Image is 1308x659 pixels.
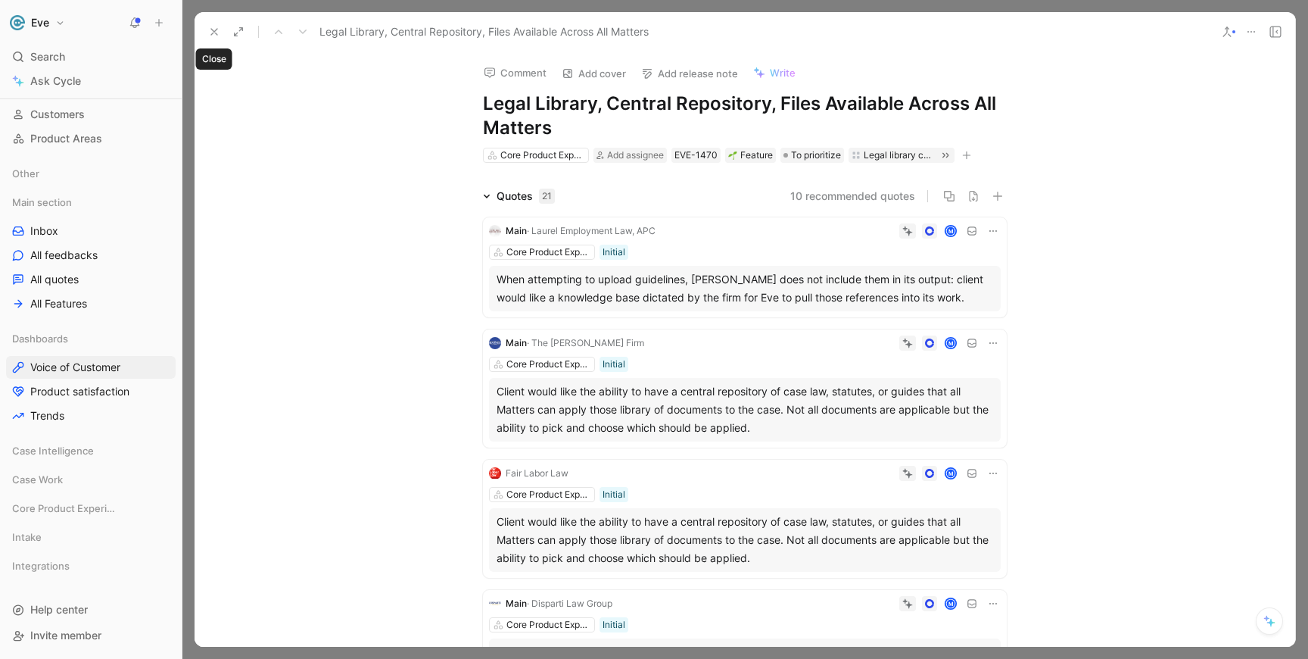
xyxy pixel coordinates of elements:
[12,558,70,573] span: Integrations
[30,296,87,311] span: All Features
[527,598,612,609] span: · Disparti Law Group
[30,384,129,399] span: Product satisfaction
[6,70,176,92] a: Ask Cycle
[30,248,98,263] span: All feedbacks
[791,148,841,163] span: To prioritize
[506,598,527,609] span: Main
[196,48,232,70] div: Close
[489,337,501,349] img: logo
[506,337,527,348] span: Main
[946,226,956,236] div: M
[489,225,501,237] img: logo
[603,245,625,260] div: Initial
[483,92,1007,140] h1: Legal Library, Central Repository, Files Available Across All Matters
[946,469,956,479] div: M
[506,225,527,236] span: Main
[497,513,993,567] div: Client would like the ability to have a central repository of case law, statutes, or guides that ...
[527,337,644,348] span: · The [PERSON_NAME] Firm
[6,497,176,524] div: Core Product Experience
[10,15,25,30] img: Eve
[6,526,176,553] div: Intake
[30,629,101,642] span: Invite member
[30,603,88,616] span: Help center
[12,166,39,181] span: Other
[497,187,555,205] div: Quotes
[30,107,85,122] span: Customers
[770,66,796,80] span: Write
[30,223,58,239] span: Inbox
[6,327,176,350] div: Dashboards
[746,62,802,83] button: Write
[780,148,844,163] div: To prioritize
[946,339,956,348] div: M
[6,439,176,467] div: Case Intelligence
[6,598,176,621] div: Help center
[31,16,49,30] h1: Eve
[6,554,176,582] div: Integrations
[12,529,42,545] span: Intake
[12,331,68,346] span: Dashboards
[30,131,102,146] span: Product Areas
[506,466,568,481] div: Fair Labor Law
[500,148,585,163] div: Core Product Experience
[946,599,956,609] div: M
[6,127,176,150] a: Product Areas
[506,357,591,372] div: Core Product Experience
[30,360,120,375] span: Voice of Customer
[12,443,94,458] span: Case Intelligence
[30,272,79,287] span: All quotes
[30,48,65,66] span: Search
[30,72,81,90] span: Ask Cycle
[319,23,649,41] span: Legal Library, Central Repository, Files Available Across All Matters
[506,487,591,502] div: Core Product Experience
[6,468,176,491] div: Case Work
[603,487,625,502] div: Initial
[489,598,501,610] img: logo
[6,45,176,68] div: Search
[6,356,176,379] a: Voice of Customer
[728,148,773,163] div: Feature
[6,624,176,647] div: Invite member
[6,162,176,185] div: Other
[30,408,64,423] span: Trends
[790,187,915,205] button: 10 recommended quotes
[674,148,718,163] div: EVE-1470
[607,149,664,161] span: Add assignee
[6,380,176,403] a: Product satisfaction
[6,244,176,267] a: All feedbacks
[6,497,176,520] div: Core Product Experience
[6,554,176,577] div: Integrations
[6,468,176,495] div: Case Work
[6,191,176,214] div: Main section
[506,245,591,260] div: Core Product Experience
[603,617,625,632] div: Initial
[527,225,656,236] span: · Laurel Employment Law, APC
[477,62,553,83] button: Comment
[497,270,993,307] div: When attempting to upload guidelines, [PERSON_NAME] does not include them in its output: client w...
[6,404,176,427] a: Trends
[6,439,176,462] div: Case Intelligence
[6,103,176,126] a: Customers
[6,220,176,242] a: Inbox
[489,467,501,479] img: logo
[6,526,176,548] div: Intake
[6,162,176,189] div: Other
[539,189,555,204] div: 21
[725,148,776,163] div: 🌱Feature
[864,148,935,163] div: Legal library central repository files available across all matters
[634,63,745,84] button: Add release note
[6,327,176,427] div: DashboardsVoice of CustomerProduct satisfactionTrends
[603,357,625,372] div: Initial
[6,292,176,315] a: All Features
[6,12,69,33] button: EveEve
[12,195,72,210] span: Main section
[12,501,116,516] span: Core Product Experience
[477,187,561,205] div: Quotes21
[555,63,633,84] button: Add cover
[728,151,737,160] img: 🌱
[6,268,176,291] a: All quotes
[6,191,176,315] div: Main sectionInboxAll feedbacksAll quotesAll Features
[497,383,993,437] div: Client would like the ability to have a central repository of case law, statutes, or guides that ...
[12,472,63,487] span: Case Work
[506,617,591,632] div: Core Product Experience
